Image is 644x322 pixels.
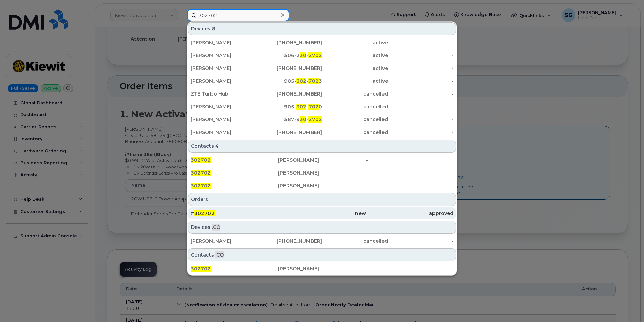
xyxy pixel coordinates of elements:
div: [PERSON_NAME] [278,265,366,272]
span: 30 [300,116,306,123]
div: [PHONE_NUMBER] [256,238,322,244]
div: active [322,39,388,46]
span: 302702 [191,170,211,176]
a: [PERSON_NAME]905-302-7023active- [188,75,456,87]
div: [PERSON_NAME] [191,39,256,46]
a: [PERSON_NAME][PHONE_NUMBER]active- [188,36,456,49]
a: 302702[PERSON_NAME]- [188,263,456,275]
div: [PERSON_NAME] [191,129,256,136]
a: [PERSON_NAME]587-930-2702cancelled- [188,113,456,126]
a: 302702[PERSON_NAME]- [188,180,456,192]
div: cancelled [322,238,388,244]
span: 302702 [191,157,211,163]
div: [PERSON_NAME] [191,52,256,59]
div: active [322,65,388,72]
div: Orders [188,193,456,206]
div: 587-9 - [256,116,322,123]
div: cancelled [322,90,388,97]
span: 302 [296,104,306,110]
div: [PERSON_NAME] [191,103,256,110]
div: - [388,52,454,59]
div: cancelled [322,129,388,136]
div: [PERSON_NAME] [191,116,256,123]
div: - [388,116,454,123]
div: - [366,169,453,176]
div: [PERSON_NAME] [278,169,366,176]
div: - [388,65,454,72]
span: 4 [215,143,219,150]
div: - [366,182,453,189]
span: 302702 [194,210,215,216]
div: new [278,210,366,217]
a: 302702[PERSON_NAME]- [188,154,456,166]
div: active [322,78,388,84]
div: 905- - 0 [256,103,322,110]
div: Devices [188,22,456,35]
div: 506-2 - [256,52,322,59]
div: - [388,103,454,110]
span: .CO [215,251,224,258]
div: - [366,265,453,272]
div: 905- - 3 [256,78,322,84]
div: - [388,78,454,84]
div: [PERSON_NAME] [191,238,256,244]
span: 30 [300,52,306,58]
div: approved [366,210,453,217]
div: [PHONE_NUMBER] [256,39,322,46]
a: [PERSON_NAME][PHONE_NUMBER]cancelled- [188,235,456,247]
span: 2702 [308,52,322,58]
div: ZTE Turbo Hub [191,90,256,97]
iframe: Messenger Launcher [615,293,639,317]
a: ZTE Turbo Hub[PHONE_NUMBER]cancelled- [188,88,456,100]
div: - [388,39,454,46]
div: - [388,90,454,97]
div: # [191,210,278,217]
div: [PERSON_NAME] [191,65,256,72]
span: 702 [308,104,319,110]
a: #302702newapproved [188,207,456,219]
span: 8 [212,25,215,32]
div: - [366,157,453,163]
span: 302702 [191,183,211,189]
div: [PERSON_NAME] [278,157,366,163]
a: [PERSON_NAME][PHONE_NUMBER]active- [188,62,456,74]
div: [PHONE_NUMBER] [256,65,322,72]
div: cancelled [322,103,388,110]
div: - [388,238,454,244]
div: Devices [188,221,456,234]
div: - [388,129,454,136]
span: 2702 [308,116,322,123]
a: [PERSON_NAME]905-302-7020cancelled- [188,101,456,113]
input: Find something... [187,9,289,21]
div: cancelled [322,116,388,123]
span: .CO [212,224,220,231]
span: 302 [296,78,306,84]
div: Contacts [188,248,456,261]
a: [PERSON_NAME][PHONE_NUMBER]cancelled- [188,126,456,138]
span: 302702 [191,266,211,272]
div: active [322,52,388,59]
div: [PERSON_NAME] [278,182,366,189]
a: [PERSON_NAME]506-230-2702active- [188,49,456,61]
div: [PHONE_NUMBER] [256,129,322,136]
div: Contacts [188,140,456,153]
div: [PHONE_NUMBER] [256,90,322,97]
span: 702 [308,78,319,84]
a: 302702[PERSON_NAME]- [188,167,456,179]
div: [PERSON_NAME] [191,78,256,84]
